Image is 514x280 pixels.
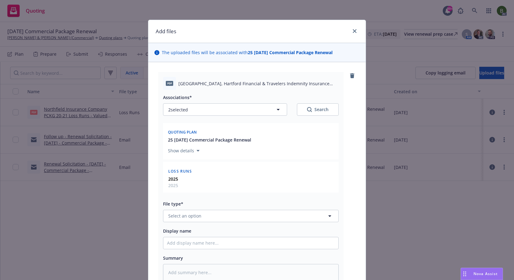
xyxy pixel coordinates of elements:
[163,210,339,222] button: Select an option
[307,107,312,112] svg: Search
[307,106,329,113] div: Search
[163,94,192,100] span: Associations*
[461,268,469,280] div: Drag to move
[168,137,251,143] button: 25 [DATE] Commercial Package Renewal
[168,182,178,189] span: 2025
[168,176,178,182] strong: 2025
[166,81,173,86] span: pdf
[168,169,192,174] span: Loss Runs
[168,130,197,135] span: Quoting plan
[351,27,358,35] a: close
[461,268,503,280] button: Nova Assist
[349,72,356,79] a: remove
[165,147,202,154] button: Show details
[163,255,183,261] span: Summary
[156,27,176,35] h1: Add files
[473,271,498,276] span: Nova Assist
[178,80,339,87] span: [GEOGRAPHIC_DATA], Hartford Financial & Travelers Indemnity Insurance Company PCKG 19-25 Loss Run...
[168,106,188,113] span: 2 selected
[297,103,339,116] button: SearchSearch
[168,213,201,219] span: Select an option
[248,50,333,55] strong: 25 [DATE] Commercial Package Renewal
[163,103,287,116] button: 2selected
[163,237,338,249] input: Add display name here...
[163,201,183,207] span: File type*
[163,228,191,234] span: Display name
[162,49,333,56] span: The uploaded files will be associated with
